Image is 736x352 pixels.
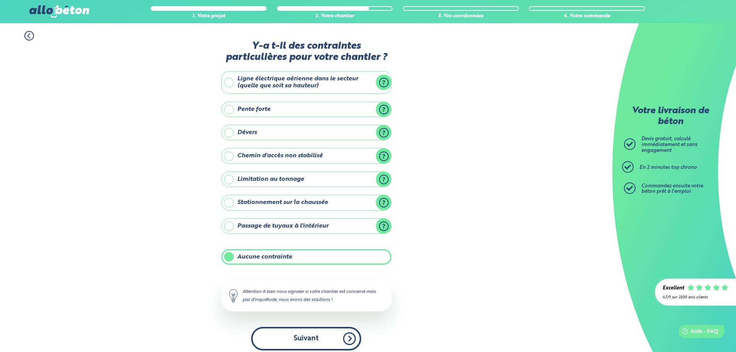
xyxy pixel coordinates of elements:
label: Passage de tuyaux à l'intérieur [221,218,391,234]
label: Y-a t-il des contraintes particulières pour votre chantier ? [221,41,391,63]
label: Limitation au tonnage [221,172,391,187]
label: Aucune contrainte [221,249,391,265]
div: 4. Votre commande [529,14,645,19]
img: allobéton [29,5,89,18]
label: Stationnement sur la chaussée [221,195,391,210]
div: 3. Vos coordonnées [403,14,519,19]
iframe: Help widget launcher [667,322,728,343]
div: 2. Votre chantier [277,14,393,19]
label: Pente forte [221,102,391,117]
label: Ligne électrique aérienne dans le secteur (quelle que soit sa hauteur) [221,71,391,94]
div: Attention à bien nous signaler si votre chantier est concerné mais pas d'inquiétude, nous avons d... [221,280,391,311]
label: Chemin d'accès non stabilisé [221,148,391,163]
button: Suivant [251,327,361,350]
div: 1. Votre projet [151,14,267,19]
label: Dévers [221,125,391,140]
